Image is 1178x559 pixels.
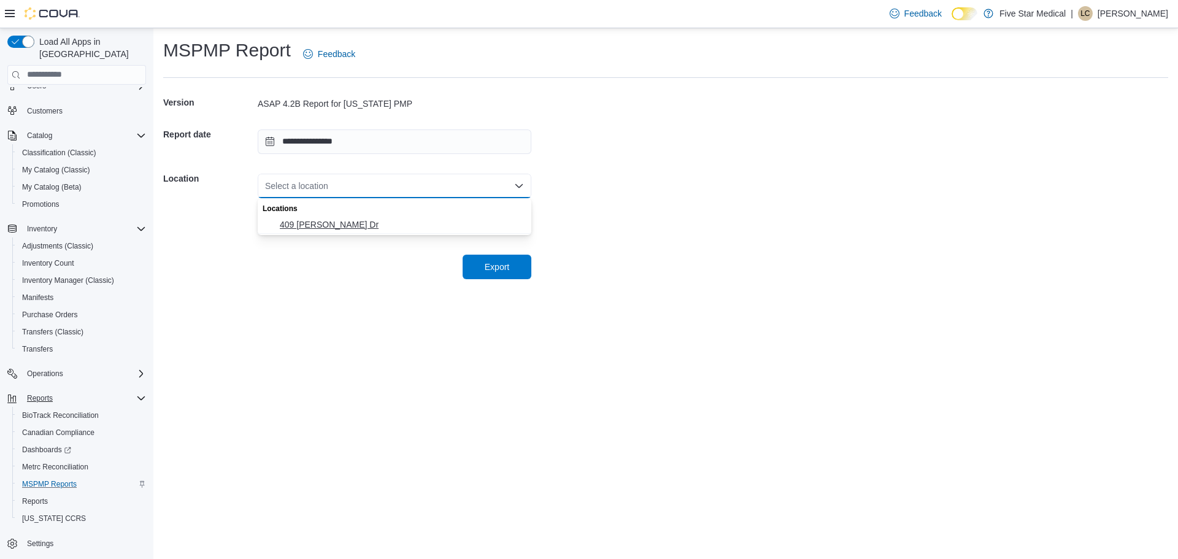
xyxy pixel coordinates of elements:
span: Purchase Orders [22,310,78,320]
h5: Location [163,166,255,191]
span: BioTrack Reconciliation [22,411,99,420]
span: Inventory [22,222,146,236]
button: My Catalog (Beta) [12,179,151,196]
span: Catalog [22,128,146,143]
a: Settings [22,536,58,551]
span: [US_STATE] CCRS [22,514,86,523]
span: MSPMP Reports [22,479,77,489]
input: Accessible screen reader label [265,179,266,193]
a: Inventory Manager (Classic) [17,273,119,288]
button: Export [463,255,531,279]
span: Reports [27,393,53,403]
span: Metrc Reconciliation [22,462,88,472]
button: Classification (Classic) [12,144,151,161]
a: MSPMP Reports [17,477,82,492]
span: My Catalog (Classic) [22,165,90,175]
span: Classification (Classic) [22,148,96,158]
span: Dark Mode [952,20,952,21]
span: Purchase Orders [17,307,146,322]
span: Promotions [22,199,60,209]
span: Settings [27,539,53,549]
button: Canadian Compliance [12,424,151,441]
span: Inventory Count [22,258,74,268]
span: Canadian Compliance [22,428,94,438]
a: Feedback [298,42,360,66]
span: Operations [27,369,63,379]
a: Inventory Count [17,256,79,271]
a: My Catalog (Beta) [17,180,87,195]
span: Manifests [22,293,53,303]
span: Adjustments (Classic) [22,241,93,251]
button: Reports [2,390,151,407]
div: Choose from the following options [258,198,531,234]
span: Inventory Manager (Classic) [17,273,146,288]
button: Adjustments (Classic) [12,237,151,255]
span: Inventory Count [17,256,146,271]
button: Operations [2,365,151,382]
button: Transfers (Classic) [12,323,151,341]
button: Catalog [22,128,57,143]
img: Cova [25,7,80,20]
h5: Report date [163,122,255,147]
button: Promotions [12,196,151,213]
span: Dashboards [17,442,146,457]
button: [US_STATE] CCRS [12,510,151,527]
span: Inventory Manager (Classic) [22,276,114,285]
a: My Catalog (Classic) [17,163,95,177]
span: Reports [22,496,48,506]
input: Press the down key to open a popover containing a calendar. [258,129,531,154]
span: Feedback [904,7,942,20]
a: BioTrack Reconciliation [17,408,104,423]
span: Operations [22,366,146,381]
div: Locations [258,198,531,216]
span: Transfers (Classic) [17,325,146,339]
h1: MSPMP Report [163,38,291,63]
span: Canadian Compliance [17,425,146,440]
button: Inventory [2,220,151,237]
span: Reports [17,494,146,509]
h5: Version [163,90,255,115]
span: LC [1080,6,1090,21]
span: Manifests [17,290,146,305]
a: Feedback [885,1,947,26]
button: Close list of options [514,181,524,191]
span: Promotions [17,197,146,212]
a: Manifests [17,290,58,305]
span: Reports [22,391,146,406]
span: Transfers (Classic) [22,327,83,337]
span: 409 [PERSON_NAME] Dr [280,218,524,231]
button: Customers [2,102,151,120]
button: Transfers [12,341,151,358]
p: | [1071,6,1073,21]
span: BioTrack Reconciliation [17,408,146,423]
span: Washington CCRS [17,511,146,526]
span: My Catalog (Classic) [17,163,146,177]
a: Canadian Compliance [17,425,99,440]
button: Reports [12,493,151,510]
button: Inventory Manager (Classic) [12,272,151,289]
p: Five Star Medical [999,6,1066,21]
a: Promotions [17,197,64,212]
a: Reports [17,494,53,509]
span: Feedback [318,48,355,60]
button: Inventory Count [12,255,151,272]
button: Manifests [12,289,151,306]
button: Operations [22,366,68,381]
span: Catalog [27,131,52,141]
button: Settings [2,534,151,552]
a: Transfers (Classic) [17,325,88,339]
a: Adjustments (Classic) [17,239,98,253]
a: Dashboards [12,441,151,458]
span: Transfers [22,344,53,354]
button: Reports [22,391,58,406]
span: Export [485,261,509,273]
button: 409 Norfleet Dr [258,216,531,234]
span: My Catalog (Beta) [17,180,146,195]
div: ASAP 4.2B Report for [US_STATE] PMP [258,98,531,110]
a: Transfers [17,342,58,357]
span: Metrc Reconciliation [17,460,146,474]
a: Purchase Orders [17,307,83,322]
a: Metrc Reconciliation [17,460,93,474]
button: Inventory [22,222,62,236]
input: Dark Mode [952,7,977,20]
